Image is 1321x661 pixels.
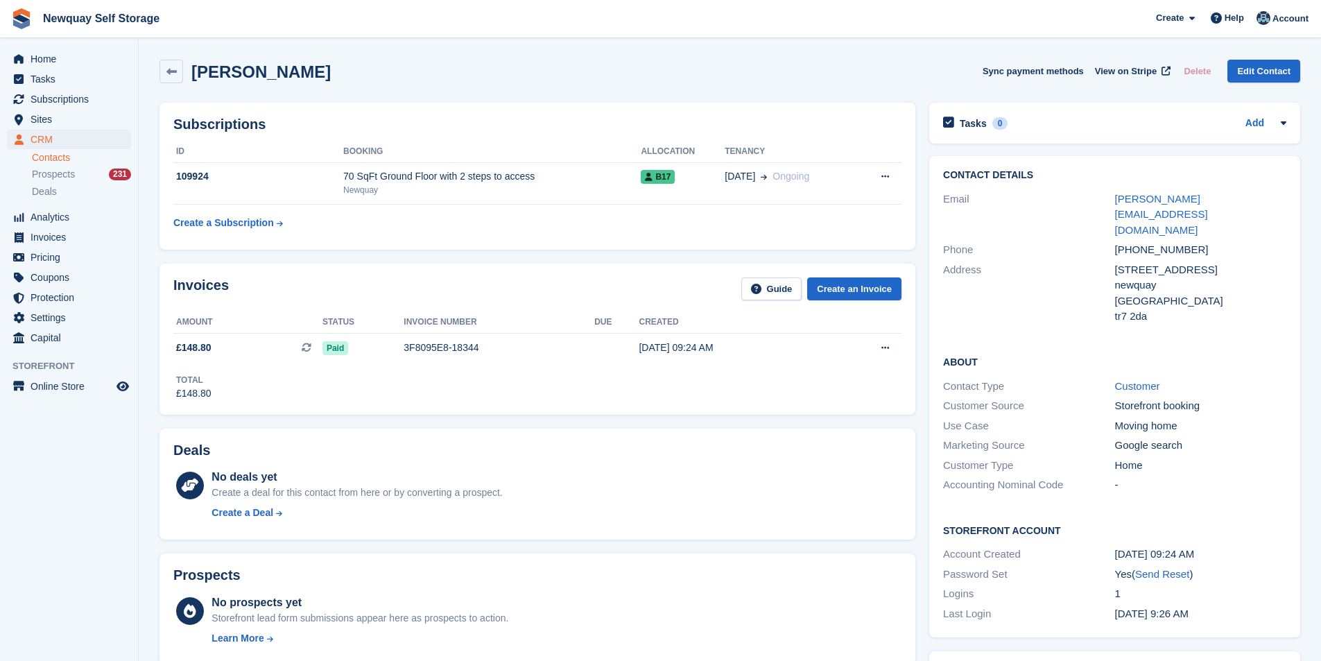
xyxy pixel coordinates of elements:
a: menu [7,308,131,327]
a: menu [7,328,131,347]
button: Sync payment methods [983,60,1084,83]
a: menu [7,377,131,396]
span: Create [1156,11,1184,25]
a: Preview store [114,378,131,395]
a: menu [7,248,131,267]
span: B17 [641,170,675,184]
div: [DATE] 09:24 AM [639,341,827,355]
a: Deals [32,184,131,199]
div: Phone [943,242,1114,258]
div: 3F8095E8-18344 [404,341,594,355]
div: - [1115,477,1286,493]
span: Storefront [12,359,138,373]
div: 1 [1115,586,1286,602]
a: Edit Contact [1227,60,1300,83]
h2: Storefront Account [943,523,1286,537]
div: 231 [109,169,131,180]
span: Subscriptions [31,89,114,109]
div: Last Login [943,606,1114,622]
div: 0 [992,117,1008,130]
span: Coupons [31,268,114,287]
span: Sites [31,110,114,129]
div: Learn More [211,631,264,646]
a: menu [7,268,131,287]
div: Customer Source [943,398,1114,414]
div: Marketing Source [943,438,1114,454]
a: Customer [1115,380,1160,392]
div: Storefront booking [1115,398,1286,414]
h2: Deals [173,443,210,458]
th: Invoice number [404,311,594,334]
div: Address [943,262,1114,325]
span: £148.80 [176,341,211,355]
div: Home [1115,458,1286,474]
a: Create a Subscription [173,210,283,236]
span: Settings [31,308,114,327]
div: No prospects yet [211,594,508,611]
span: Invoices [31,228,114,247]
th: Created [639,311,827,334]
a: Guide [741,277,802,300]
span: CRM [31,130,114,149]
span: Capital [31,328,114,347]
h2: [PERSON_NAME] [191,62,331,81]
h2: Contact Details [943,170,1286,181]
a: Add [1245,116,1264,132]
h2: Tasks [960,117,987,130]
a: menu [7,110,131,129]
div: Yes [1115,567,1286,583]
span: Home [31,49,114,69]
img: Colette Pearce [1257,11,1270,25]
div: Moving home [1115,418,1286,434]
a: [PERSON_NAME][EMAIL_ADDRESS][DOMAIN_NAME] [1115,193,1208,236]
a: Prospects 231 [32,167,131,182]
a: Learn More [211,631,508,646]
a: menu [7,130,131,149]
span: Tasks [31,69,114,89]
h2: Prospects [173,567,241,583]
div: £148.80 [176,386,211,401]
th: Tenancy [725,141,856,163]
div: 70 SqFt Ground Floor with 2 steps to access [343,169,641,184]
div: Accounting Nominal Code [943,477,1114,493]
a: menu [7,89,131,109]
a: menu [7,207,131,227]
time: 2025-09-24 08:26:07 UTC [1115,608,1189,619]
a: View on Stripe [1089,60,1173,83]
div: Newquay [343,184,641,196]
div: newquay [1115,277,1286,293]
th: Status [322,311,404,334]
th: Allocation [641,141,725,163]
h2: Invoices [173,277,229,300]
a: menu [7,228,131,247]
span: Online Store [31,377,114,396]
span: Deals [32,185,57,198]
span: Analytics [31,207,114,227]
span: Pricing [31,248,114,267]
div: Password Set [943,567,1114,583]
div: Use Case [943,418,1114,434]
a: menu [7,288,131,307]
div: Storefront lead form submissions appear here as prospects to action. [211,611,508,626]
div: [PHONE_NUMBER] [1115,242,1286,258]
span: View on Stripe [1095,65,1157,78]
div: Contact Type [943,379,1114,395]
div: 109924 [173,169,343,184]
div: Create a Subscription [173,216,274,230]
a: Newquay Self Storage [37,7,165,30]
div: Account Created [943,547,1114,563]
th: ID [173,141,343,163]
span: Account [1272,12,1309,26]
span: Ongoing [772,171,809,182]
div: Create a Deal [211,506,273,520]
div: [DATE] 09:24 AM [1115,547,1286,563]
a: Create an Invoice [807,277,901,300]
a: Send Reset [1135,568,1189,580]
div: Email [943,191,1114,239]
h2: Subscriptions [173,117,901,132]
span: [DATE] [725,169,755,184]
a: Contacts [32,151,131,164]
span: Prospects [32,168,75,181]
div: Logins [943,586,1114,602]
th: Booking [343,141,641,163]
